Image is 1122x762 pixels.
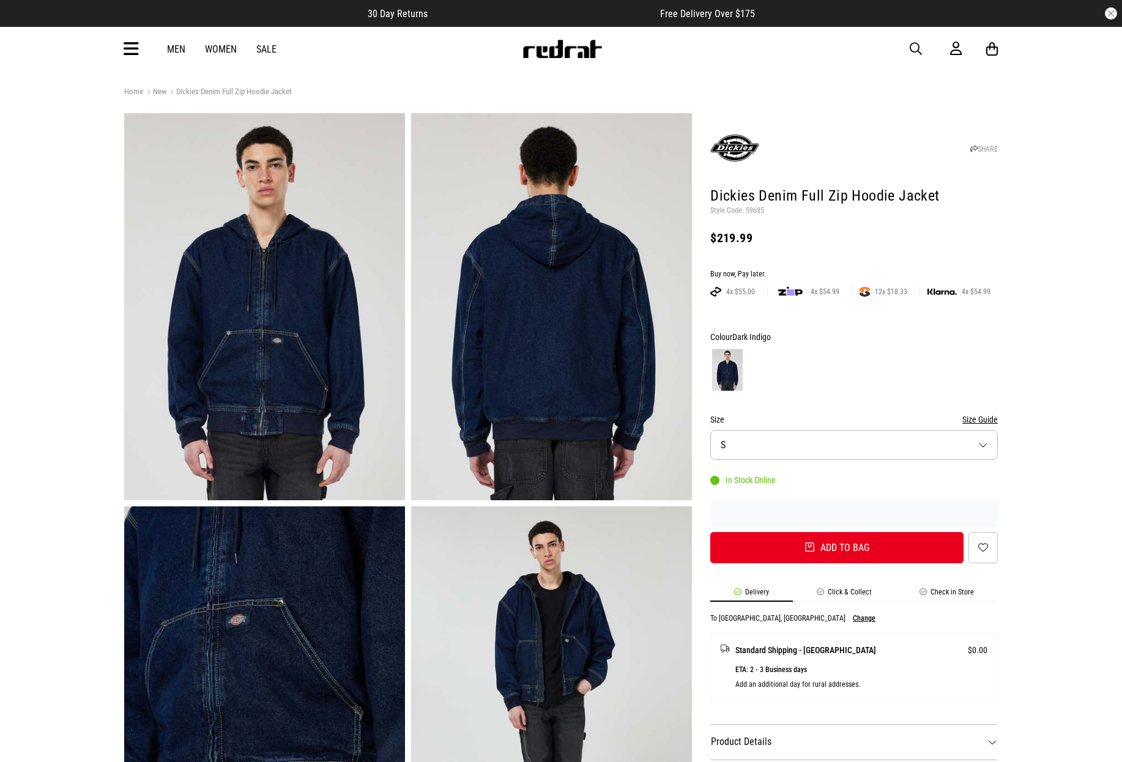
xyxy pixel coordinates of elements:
[721,439,726,451] span: S
[710,287,721,297] img: AFTERPAY
[710,187,998,206] h1: Dickies Denim Full Zip Hoodie Jacket
[167,43,185,55] a: Men
[660,8,755,20] span: Free Delivery Over $175
[710,508,998,520] iframe: Customer reviews powered by Trustpilot
[452,7,636,20] iframe: Customer reviews powered by Trustpilot
[710,124,759,172] img: Dickies
[710,270,998,279] div: Buy now, Pay later.
[970,145,998,154] a: SHARE
[124,87,143,96] a: Home
[896,588,998,602] li: Check in Store
[860,287,870,297] img: SPLITPAY
[710,412,998,427] div: Size
[522,40,603,58] img: Redrat logo
[710,475,776,485] div: In Stock Online
[710,330,998,344] div: Colour
[732,332,771,342] span: Dark Indigo
[710,532,964,563] button: Add to bag
[710,231,998,245] div: $219.99
[870,287,912,297] span: 12x $18.33
[124,113,405,500] img: Dickies Denim Full Zip Hoodie Jacket in Blue
[710,206,998,216] p: Style Code: 59685
[256,43,277,55] a: Sale
[712,349,743,391] img: Dark Indigo
[710,614,845,623] p: To [GEOGRAPHIC_DATA], [GEOGRAPHIC_DATA]
[962,412,998,427] button: Size Guide
[710,588,793,602] li: Delivery
[968,643,987,657] span: $0.00
[957,287,995,297] span: 4x $54.99
[143,87,166,98] a: New
[735,643,876,657] span: Standard Shipping - [GEOGRAPHIC_DATA]
[806,287,844,297] span: 4x $54.99
[368,8,428,20] span: 30 Day Returns
[411,113,692,500] img: Dickies Denim Full Zip Hoodie Jacket in Blue
[927,289,957,295] img: KLARNA
[166,87,292,98] a: Dickies Denim Full Zip Hoodie Jacket
[721,287,760,297] span: 4x $55.00
[793,588,896,602] li: Click & Collect
[710,430,998,460] button: S
[710,724,998,760] dt: Product Details
[778,286,803,298] img: zip
[205,43,237,55] a: Women
[735,662,987,692] p: ETA: 2 - 3 Business days Add an additional day for rural addresses.
[853,614,875,623] button: Change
